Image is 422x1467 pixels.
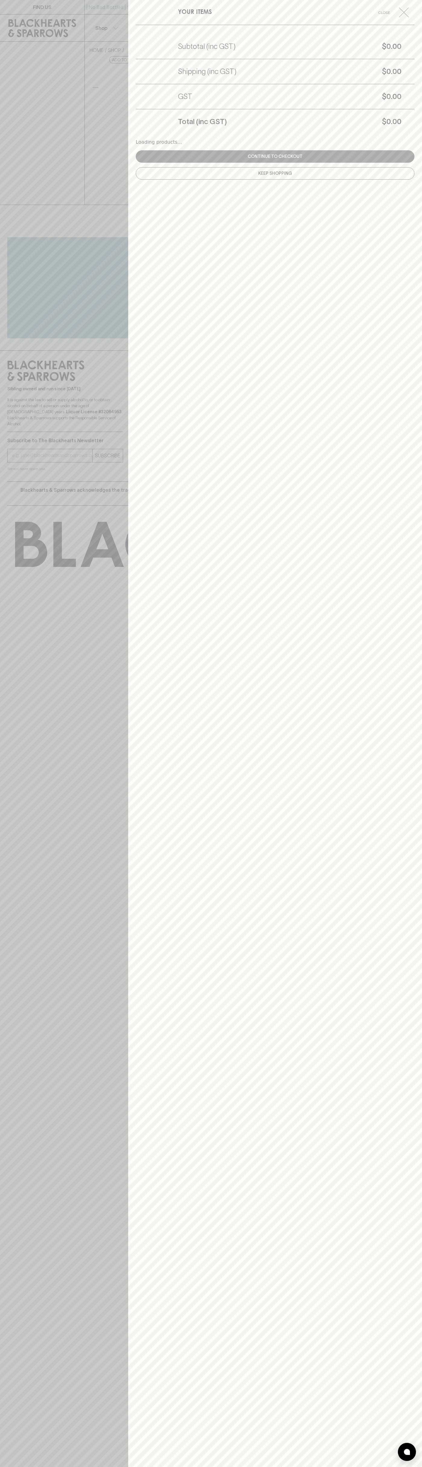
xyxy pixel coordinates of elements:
h5: $0.00 [236,67,401,76]
button: Keep Shopping [136,167,414,180]
h5: Subtotal (inc GST) [178,42,236,51]
h5: Shipping (inc GST) [178,67,236,76]
h5: GST [178,92,192,101]
button: Close [372,8,414,17]
div: Loading products... [136,139,414,146]
h5: $0.00 [192,92,401,101]
span: Close [372,9,397,16]
h6: YOUR ITEMS [178,8,212,17]
h5: $0.00 [227,117,401,126]
img: bubble-icon [404,1449,410,1455]
h5: $0.00 [236,42,401,51]
h5: Total (inc GST) [178,117,227,126]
